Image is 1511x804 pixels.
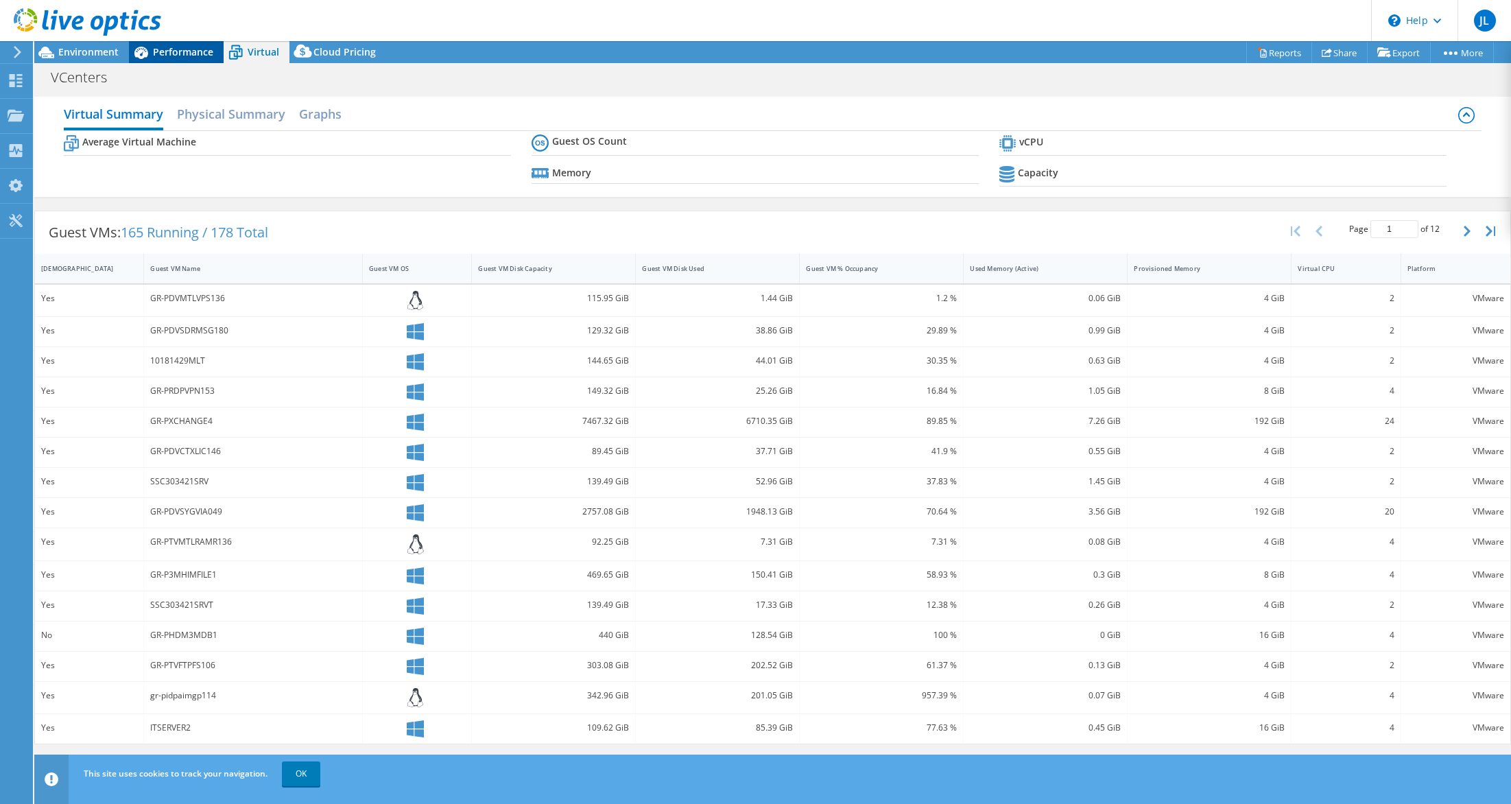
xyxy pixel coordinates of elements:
[58,45,119,58] span: Environment
[150,658,356,673] div: GR-PTVFTPFS106
[970,323,1121,338] div: 0.99 GiB
[1407,567,1504,582] div: VMware
[970,598,1121,613] div: 0.26 GiB
[150,504,356,519] div: GR-PDVSYGVIA049
[1134,504,1285,519] div: 192 GiB
[1134,688,1285,703] div: 4 GiB
[41,414,137,429] div: Yes
[1298,567,1394,582] div: 4
[1407,688,1504,703] div: VMware
[1134,291,1285,306] div: 4 GiB
[970,414,1121,429] div: 7.26 GiB
[642,534,793,549] div: 7.31 GiB
[45,70,128,85] h1: VCenters
[806,414,957,429] div: 89.85 %
[41,264,121,273] div: [DEMOGRAPHIC_DATA]
[153,45,213,58] span: Performance
[41,474,137,489] div: Yes
[478,658,629,673] div: 303.08 GiB
[1134,323,1285,338] div: 4 GiB
[1407,628,1504,643] div: VMware
[1407,291,1504,306] div: VMware
[642,688,793,703] div: 201.05 GiB
[806,688,957,703] div: 957.39 %
[41,504,137,519] div: Yes
[642,474,793,489] div: 52.96 GiB
[1134,567,1285,582] div: 8 GiB
[299,100,342,128] h2: Graphs
[150,567,356,582] div: GR-P3MHIMFILE1
[41,383,137,399] div: Yes
[1134,474,1285,489] div: 4 GiB
[41,628,137,643] div: No
[1407,504,1504,519] div: VMware
[150,534,356,549] div: GR-PTVMTLRAMR136
[150,291,356,306] div: GR-PDVMTLVPS136
[41,658,137,673] div: Yes
[1134,658,1285,673] div: 4 GiB
[82,135,196,149] b: Average Virtual Machine
[806,474,957,489] div: 37.83 %
[1298,474,1394,489] div: 2
[1298,658,1394,673] div: 2
[1370,220,1418,238] input: jump to page
[806,291,957,306] div: 1.2 %
[1298,598,1394,613] div: 2
[1298,688,1394,703] div: 4
[806,504,957,519] div: 70.64 %
[35,211,282,254] div: Guest VMs:
[248,45,279,58] span: Virtual
[970,291,1121,306] div: 0.06 GiB
[1134,353,1285,368] div: 4 GiB
[970,567,1121,582] div: 0.3 GiB
[970,534,1121,549] div: 0.08 GiB
[642,383,793,399] div: 25.26 GiB
[150,720,356,735] div: ITSERVER2
[806,264,940,273] div: Guest VM % Occupancy
[806,353,957,368] div: 30.35 %
[41,444,137,459] div: Yes
[1407,383,1504,399] div: VMware
[1407,474,1504,489] div: VMware
[1298,720,1394,735] div: 4
[478,414,629,429] div: 7467.32 GiB
[1298,628,1394,643] div: 4
[41,323,137,338] div: Yes
[1298,414,1394,429] div: 24
[642,264,776,273] div: Guest VM Disk Used
[1018,166,1058,180] b: Capacity
[150,444,356,459] div: GR-PDVCTXLIC146
[1407,323,1504,338] div: VMware
[1246,42,1312,63] a: Reports
[970,264,1104,273] div: Used Memory (Active)
[1298,353,1394,368] div: 2
[41,353,137,368] div: Yes
[478,353,629,368] div: 144.65 GiB
[1134,628,1285,643] div: 16 GiB
[1298,323,1394,338] div: 2
[1298,383,1394,399] div: 4
[1430,42,1494,63] a: More
[1134,414,1285,429] div: 192 GiB
[282,761,320,786] a: OK
[478,264,612,273] div: Guest VM Disk Capacity
[642,658,793,673] div: 202.52 GiB
[970,383,1121,399] div: 1.05 GiB
[1298,444,1394,459] div: 2
[1407,264,1488,273] div: Platform
[478,323,629,338] div: 129.32 GiB
[806,323,957,338] div: 29.89 %
[64,100,163,130] h2: Virtual Summary
[970,658,1121,673] div: 0.13 GiB
[478,567,629,582] div: 469.65 GiB
[41,534,137,549] div: Yes
[150,414,356,429] div: GR-PXCHANGE4
[806,598,957,613] div: 12.38 %
[150,323,356,338] div: GR-PDVSDRMSG180
[1298,504,1394,519] div: 20
[478,720,629,735] div: 109.62 GiB
[1474,10,1496,32] span: JL
[970,688,1121,703] div: 0.07 GiB
[642,323,793,338] div: 38.86 GiB
[970,628,1121,643] div: 0 GiB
